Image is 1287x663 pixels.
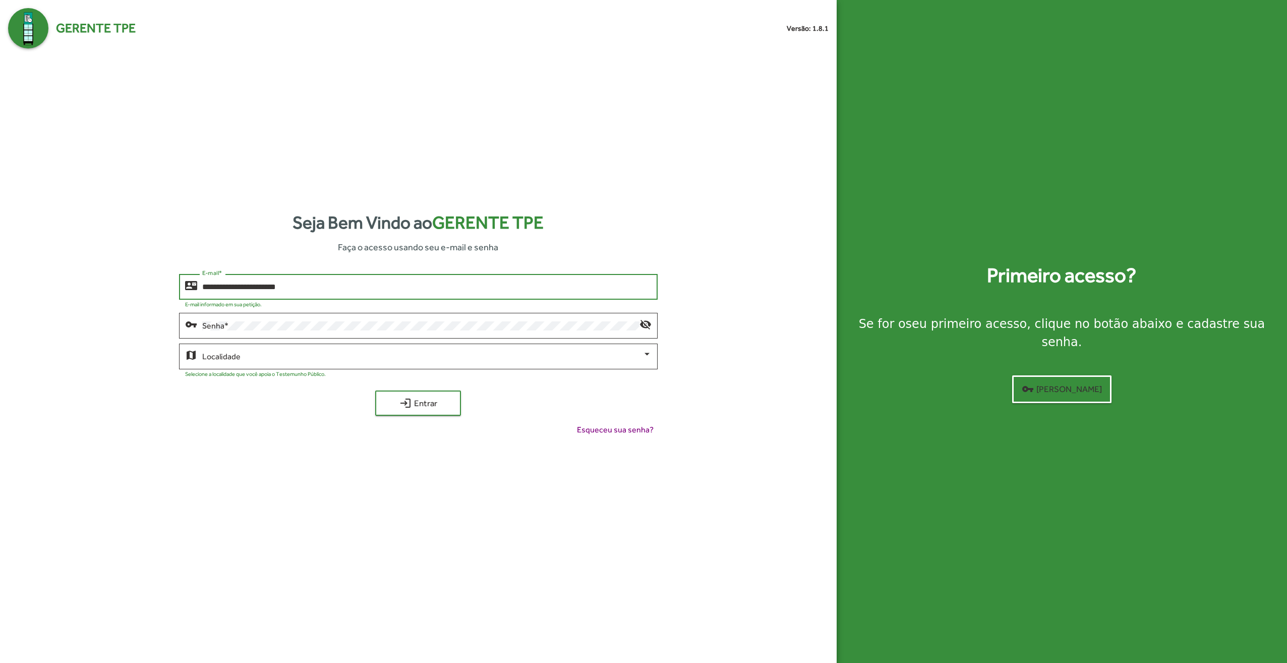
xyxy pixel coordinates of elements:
span: [PERSON_NAME] [1022,380,1102,398]
mat-icon: visibility_off [639,318,652,330]
strong: seu primeiro acesso [906,317,1027,331]
mat-icon: vpn_key [185,318,197,330]
mat-hint: E-mail informado em sua petição. [185,301,262,307]
mat-icon: contact_mail [185,279,197,291]
mat-icon: login [399,397,412,409]
small: Versão: 1.8.1 [787,23,829,34]
span: Entrar [384,394,452,412]
span: Faça o acesso usando seu e-mail e senha [338,240,498,254]
button: [PERSON_NAME] [1012,375,1111,403]
mat-hint: Selecione a localidade que você apoia o Testemunho Público. [185,371,326,377]
span: Esqueceu sua senha? [577,424,654,436]
img: Logo Gerente [8,8,48,48]
span: Gerente TPE [56,19,136,38]
div: Se for o , clique no botão abaixo e cadastre sua senha. [849,315,1275,351]
mat-icon: map [185,349,197,361]
span: Gerente TPE [432,212,544,233]
strong: Primeiro acesso? [987,260,1136,291]
strong: Seja Bem Vindo ao [292,209,544,236]
button: Entrar [375,391,461,416]
mat-icon: vpn_key [1022,383,1034,395]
